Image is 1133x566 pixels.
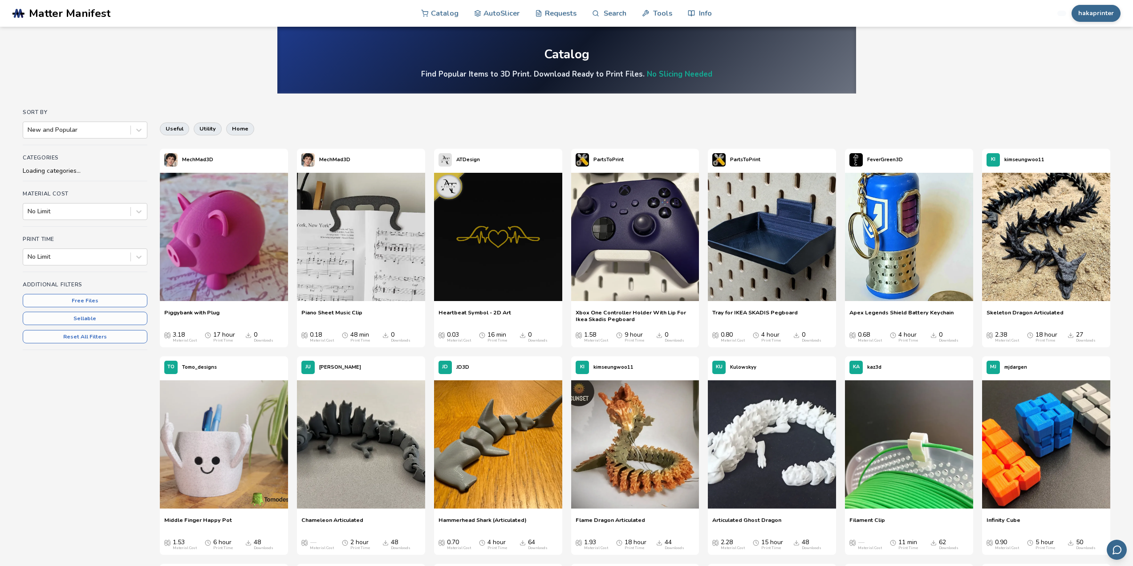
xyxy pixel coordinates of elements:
[382,331,389,338] span: Downloads
[898,546,918,550] div: Print Time
[987,517,1020,530] a: Infinity Cube
[849,309,954,322] a: Apex Legends Shield Battery Keychain
[447,338,471,343] div: Material Cost
[730,155,760,164] p: PartsToPrint
[213,338,233,343] div: Print Time
[576,331,582,338] span: Average Cost
[858,546,882,550] div: Material Cost
[254,331,273,343] div: 0
[753,331,759,338] span: Average Print Time
[576,153,589,167] img: PartsToPrint's profile
[571,149,628,171] a: PartsToPrint's profilePartsToPrint
[167,364,175,370] span: TO
[164,309,219,322] span: Piggybank with Plug
[23,281,147,288] h4: Additional Filters
[382,539,389,546] span: Downloads
[301,153,315,167] img: MechMad3D's profile
[858,338,882,343] div: Material Cost
[576,517,645,530] a: Flame Dragon Articulated
[712,309,798,322] span: Tray for IKEA SKADIS Pegboard
[939,539,958,550] div: 62
[858,331,882,343] div: 0.68
[593,362,634,372] p: kimseungwoo11
[656,539,662,546] span: Downloads
[160,149,218,171] a: MechMad3D's profileMechMad3D
[576,309,695,322] a: Xbox One Controller Holder With Lip For Ikea Skadis Pegboard
[391,331,410,343] div: 0
[890,331,896,338] span: Average Print Time
[987,331,993,338] span: Average Cost
[319,155,350,164] p: MechMad3D
[1004,155,1044,164] p: kimseungwoo11
[1027,331,1033,338] span: Average Print Time
[528,331,548,343] div: 0
[930,539,937,546] span: Downloads
[1004,362,1027,372] p: mjdargen
[890,539,896,546] span: Average Print Time
[625,338,644,343] div: Print Time
[23,167,147,175] div: Loading categories...
[730,362,756,372] p: Kulowskyy
[712,331,719,338] span: Average Cost
[301,517,363,530] a: Chameleon Articulated
[439,517,527,530] a: Hammerhead Shark (Articulated)
[761,546,781,550] div: Print Time
[487,546,507,550] div: Print Time
[479,539,485,546] span: Average Print Time
[439,331,445,338] span: Average Cost
[665,539,684,550] div: 44
[447,331,471,343] div: 0.03
[849,331,856,338] span: Average Cost
[761,338,781,343] div: Print Time
[213,331,235,343] div: 17 hour
[761,331,781,343] div: 4 hour
[254,338,273,343] div: Downloads
[254,539,273,550] div: 48
[761,539,783,550] div: 15 hour
[867,362,881,372] p: kaz3d
[1036,331,1057,343] div: 18 hour
[439,153,452,167] img: ATDesign's profile
[528,546,548,550] div: Downloads
[164,331,171,338] span: Average Cost
[164,153,178,167] img: MechMad3D's profile
[350,338,370,343] div: Print Time
[1027,539,1033,546] span: Average Print Time
[1036,338,1055,343] div: Print Time
[544,48,589,61] div: Catalog
[28,126,29,134] input: New and Popular
[182,362,217,372] p: Tomo_designs
[28,208,29,215] input: No Limit
[898,539,918,550] div: 11 min
[23,191,147,197] h4: Material Cost
[849,517,885,530] a: Filament Clip
[716,364,723,370] span: KU
[721,338,745,343] div: Material Cost
[205,539,211,546] span: Average Print Time
[712,517,781,530] span: Articulated Ghost Dragon
[442,364,448,370] span: JD
[593,155,624,164] p: PartsToPrint
[898,338,918,343] div: Print Time
[520,331,526,338] span: Downloads
[528,539,548,550] div: 64
[625,331,644,343] div: 9 hour
[310,546,334,550] div: Material Cost
[939,331,958,343] div: 0
[990,364,996,370] span: MJ
[310,539,316,546] span: —
[721,539,745,550] div: 2.28
[987,539,993,546] span: Average Cost
[487,331,507,343] div: 16 min
[1076,338,1096,343] div: Downloads
[647,69,712,79] a: No Slicing Needed
[576,539,582,546] span: Average Cost
[391,546,410,550] div: Downloads
[939,338,958,343] div: Downloads
[793,539,800,546] span: Downloads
